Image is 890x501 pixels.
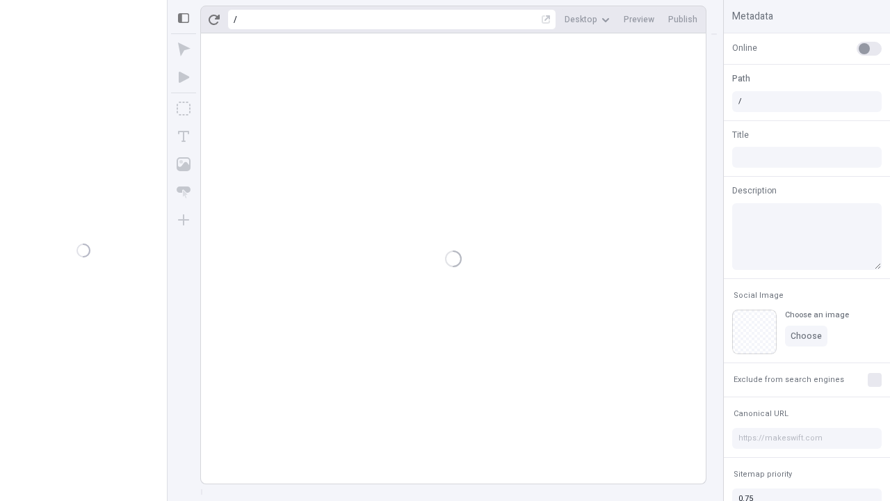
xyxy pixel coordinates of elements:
span: Canonical URL [734,408,788,419]
span: Exclude from search engines [734,374,844,385]
div: / [234,14,237,25]
div: Choose an image [785,310,849,320]
button: Button [171,180,196,205]
button: Image [171,152,196,177]
button: Social Image [731,287,786,304]
span: Sitemap priority [734,469,792,479]
button: Text [171,124,196,149]
button: Desktop [559,9,615,30]
button: Sitemap priority [731,466,795,483]
span: Social Image [734,290,784,301]
input: https://makeswift.com [732,428,882,449]
span: Desktop [565,14,597,25]
span: Title [732,129,749,141]
button: Box [171,96,196,121]
span: Path [732,72,750,85]
span: Online [732,42,757,54]
button: Preview [618,9,660,30]
button: Publish [663,9,703,30]
span: Description [732,184,777,197]
button: Choose [785,326,827,347]
button: Canonical URL [731,406,791,422]
span: Preview [624,14,654,25]
button: Exclude from search engines [731,372,847,388]
span: Publish [668,14,697,25]
span: Choose [791,331,822,342]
